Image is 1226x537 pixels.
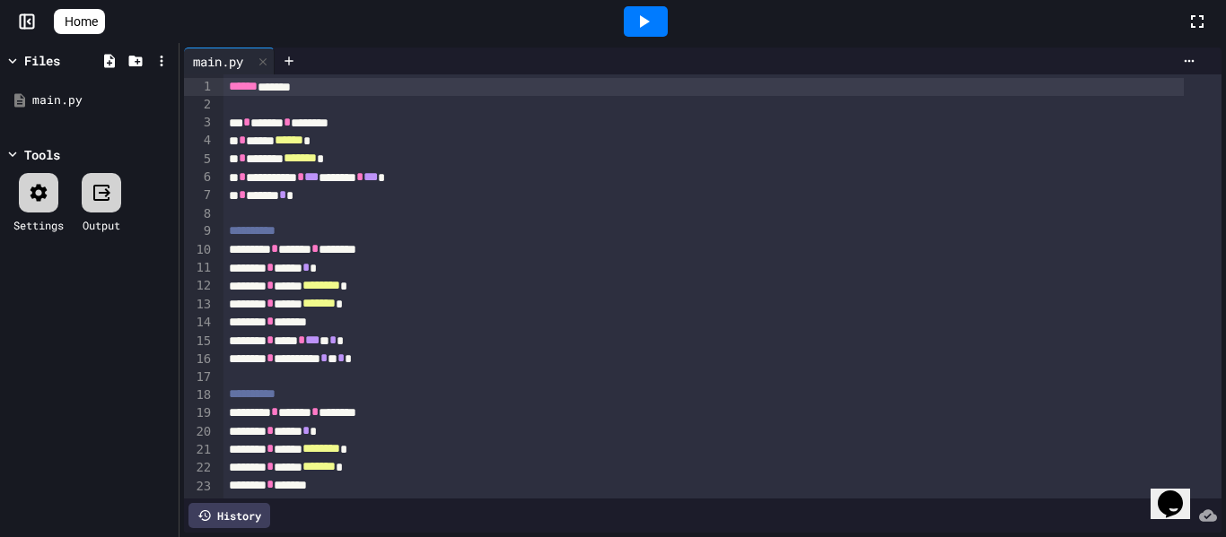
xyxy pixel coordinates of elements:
div: Output [83,217,120,233]
div: 21 [184,441,214,459]
div: 23 [184,478,214,496]
div: Settings [13,217,64,233]
div: 13 [184,296,214,314]
div: main.py [184,52,252,71]
div: 10 [184,241,214,259]
div: main.py [184,48,275,74]
div: 17 [184,368,214,386]
div: 2 [184,96,214,114]
div: 8 [184,205,214,223]
a: Home [54,9,105,34]
div: 9 [184,222,214,240]
div: main.py [32,91,172,109]
iframe: chat widget [1151,465,1208,519]
div: 4 [184,132,214,150]
span: Home [65,13,98,30]
div: 14 [184,314,214,332]
div: 20 [184,423,214,441]
div: 22 [184,459,214,477]
div: 19 [184,404,214,422]
div: Tools [24,145,60,164]
div: 11 [184,259,214,277]
div: 18 [184,386,214,404]
div: History [188,503,270,528]
div: 1 [184,78,214,96]
div: 16 [184,351,214,368]
div: Files [24,51,60,70]
div: 24 [184,496,214,514]
div: 3 [184,114,214,132]
div: 6 [184,169,214,186]
div: 5 [184,151,214,169]
div: 15 [184,333,214,351]
div: 7 [184,186,214,204]
div: 12 [184,277,214,295]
